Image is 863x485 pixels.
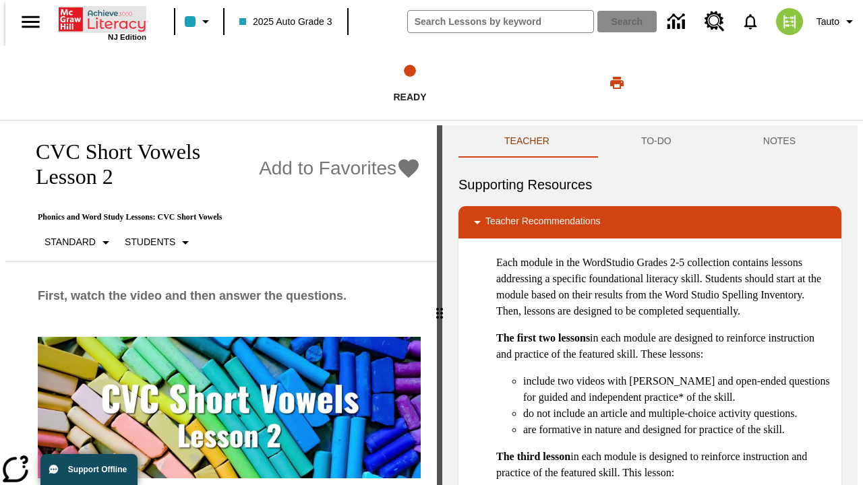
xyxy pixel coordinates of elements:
[59,5,146,41] div: Home
[38,289,347,302] span: First, watch the video and then answer the questions.
[523,422,831,438] li: are formative in nature and designed for practice of the skill.
[496,449,831,481] p: in each module is designed to reinforce instruction and practice of the featured skill. This lesson:
[811,9,863,34] button: Profile/Settings
[408,11,593,32] input: search field
[485,214,600,230] p: Teacher Recommendations
[496,451,570,462] strong: The third lesson
[179,9,219,34] button: Class color is light blue. Change class color
[776,8,803,35] img: avatar image
[733,4,768,39] a: Notifications
[40,454,138,485] button: Support Offline
[696,3,733,40] a: Resource Center, Will open in new tab
[458,206,841,238] div: Teacher Recommendations
[523,406,831,422] li: do not include an article and multiple-choice activity questions.
[717,125,841,158] button: NOTES
[44,235,96,249] p: Standard
[22,212,421,222] p: Phonics and Word Study Lessons: CVC Short Vowels
[458,125,841,158] div: Instructional Panel Tabs
[659,3,696,40] a: Data Center
[125,235,175,249] p: Students
[496,255,831,319] p: Each module in the WordStudio Grades 2-5 collection contains lessons addressing a specific founda...
[259,158,396,179] span: Add to Favorites
[437,125,442,485] div: Press Enter or Spacebar and then press right and left arrow keys to move the slider
[458,125,595,158] button: Teacher
[239,15,332,29] span: 2025 Auto Grade 3
[235,46,585,120] button: Ready step 1 of 1
[496,330,831,362] p: in each module are designed to reinforce instruction and practice of the featured skill. These le...
[523,373,831,406] li: include two videos with [PERSON_NAME] and open-ended questions for guided and independent practic...
[259,157,421,181] button: Add to Favorites
[595,125,717,158] button: TO-DO
[108,33,146,41] span: NJ Edition
[458,174,841,195] h6: Supporting Resources
[595,71,638,95] button: Print
[119,230,199,255] button: Select Student
[39,230,119,255] button: Scaffolds, Standard
[5,125,437,478] div: reading
[393,92,426,102] span: Ready
[768,4,811,39] button: Select a new avatar
[68,465,127,474] span: Support Offline
[496,332,590,344] strong: The first two lessons
[816,15,839,29] span: Tauto
[22,139,252,189] h1: CVC Short Vowels Lesson 2
[442,125,858,485] div: activity
[11,2,51,42] button: Open side menu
